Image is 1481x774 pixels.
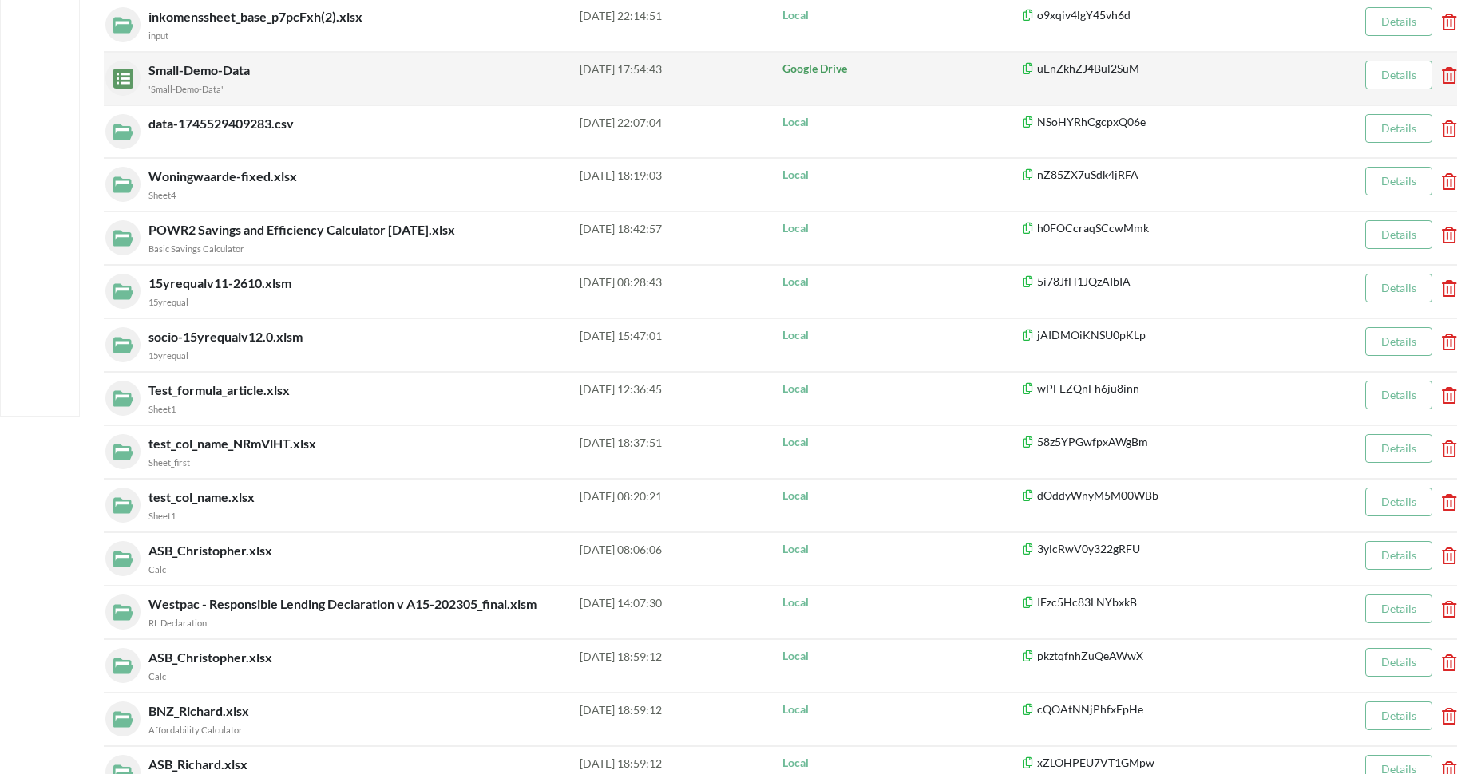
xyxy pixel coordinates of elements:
small: Sheet_first [148,457,190,468]
div: [DATE] 08:20:21 [580,488,780,523]
p: NSoHYRhCgcpxQ06e [1021,114,1316,130]
a: Details [1381,709,1416,722]
button: Details [1365,327,1432,356]
p: Local [782,381,1022,397]
span: data-1745529409283.csv [148,116,297,131]
span: ASB_Richard.xlsx [148,756,251,772]
a: Details [1381,334,1416,348]
button: Details [1365,114,1432,143]
a: Details [1381,281,1416,294]
button: Details [1365,434,1432,463]
a: Details [1381,227,1416,241]
p: Google Drive [782,61,1022,77]
span: POWR2 Savings and Efficiency Calculator [DATE].xlsx [148,222,458,237]
p: Local [782,7,1022,23]
p: xZLOHPEU7VT1GMpw [1021,755,1316,771]
button: Details [1365,167,1432,195]
img: localFileIcon.eab6d1cc.svg [105,274,133,302]
div: [DATE] 17:54:43 [580,61,780,96]
img: localFileIcon.eab6d1cc.svg [105,327,133,355]
small: RL Declaration [148,618,207,628]
span: test_col_name_NRmVlHT.xlsx [148,436,319,451]
a: Details [1381,495,1416,508]
div: [DATE] 15:47:01 [580,327,780,362]
button: Details [1365,381,1432,409]
button: Details [1365,220,1432,249]
small: Sheet1 [148,511,176,521]
small: 15yrequal [148,350,188,361]
button: Details [1365,648,1432,677]
p: 3ylcRwV0y322gRFU [1021,541,1316,557]
img: localFileIcon.eab6d1cc.svg [105,7,133,35]
span: Woningwaarde-fixed.xlsx [148,168,300,184]
p: Local [782,648,1022,664]
span: Small-Demo-Data [148,62,253,77]
button: Details [1365,701,1432,730]
p: Local [782,327,1022,343]
div: [DATE] 18:42:57 [580,220,780,255]
button: Details [1365,488,1432,516]
span: Westpac - Responsible Lending Declaration v A15-202305_final.xlsm [148,596,540,611]
a: Details [1381,548,1416,562]
span: ASB_Christopher.xlsx [148,543,275,558]
p: Local [782,594,1022,610]
p: o9xqiv4lgY45vh6d [1021,7,1316,23]
img: localFileIcon.eab6d1cc.svg [105,167,133,195]
p: jAIDMOiKNSU0pKLp [1021,327,1316,343]
span: Test_formula_article.xlsx [148,382,293,397]
div: [DATE] 14:07:30 [580,594,780,630]
img: localFileIcon.eab6d1cc.svg [105,381,133,409]
small: Affordability Calculator [148,725,243,735]
div: [DATE] 22:07:04 [580,114,780,149]
a: Details [1381,441,1416,455]
span: inkomenssheet_base_p7pcFxh(2).xlsx [148,9,366,24]
small: Calc [148,671,166,681]
img: localFileIcon.eab6d1cc.svg [105,114,133,142]
span: test_col_name.xlsx [148,489,258,504]
p: IFzc5Hc83LNYbxkB [1021,594,1316,610]
small: Sheet4 [148,190,176,200]
small: 'Small-Demo-Data' [148,84,224,94]
p: Local [782,488,1022,503]
p: nZ85ZX7uSdk4jRFA [1021,167,1316,183]
span: socio-15yrequalv12.0.xlsm [148,329,306,344]
a: Details [1381,602,1416,615]
p: Local [782,220,1022,236]
button: Details [1365,541,1432,570]
p: cQOAtNNjPhfxEpHe [1021,701,1316,717]
button: Details [1365,61,1432,89]
img: localFileIcon.eab6d1cc.svg [105,220,133,248]
p: wPFEZQnFh6ju8inn [1021,381,1316,397]
small: Basic Savings Calculator [148,243,244,254]
p: Local [782,274,1022,290]
a: Details [1381,68,1416,81]
a: Details [1381,14,1416,28]
img: localFileIcon.eab6d1cc.svg [105,541,133,569]
p: pkztqfnhZuQeAWwX [1021,648,1316,664]
a: Details [1381,174,1416,188]
span: 15yrequalv11-2610.xlsm [148,275,295,290]
img: sheets.7a1b7961.svg [105,61,133,89]
div: [DATE] 18:37:51 [580,434,780,469]
p: Local [782,434,1022,450]
div: [DATE] 22:14:51 [580,7,780,42]
p: Local [782,114,1022,130]
div: [DATE] 18:59:12 [580,701,780,736]
p: Local [782,541,1022,557]
p: 5i78JfH1JQzAIbIA [1021,274,1316,290]
span: BNZ_Richard.xlsx [148,703,252,718]
button: Details [1365,594,1432,623]
p: Local [782,701,1022,717]
span: ASB_Christopher.xlsx [148,650,275,665]
small: 15yrequal [148,297,188,307]
a: Details [1381,655,1416,669]
a: Details [1381,121,1416,135]
button: Details [1365,7,1432,36]
button: Details [1365,274,1432,302]
p: h0FOCcraqSCcwMmk [1021,220,1316,236]
small: Sheet1 [148,404,176,414]
p: 58z5YPGwfpxAWgBm [1021,434,1316,450]
div: [DATE] 18:59:12 [580,648,780,683]
div: [DATE] 08:06:06 [580,541,780,576]
div: [DATE] 18:19:03 [580,167,780,202]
